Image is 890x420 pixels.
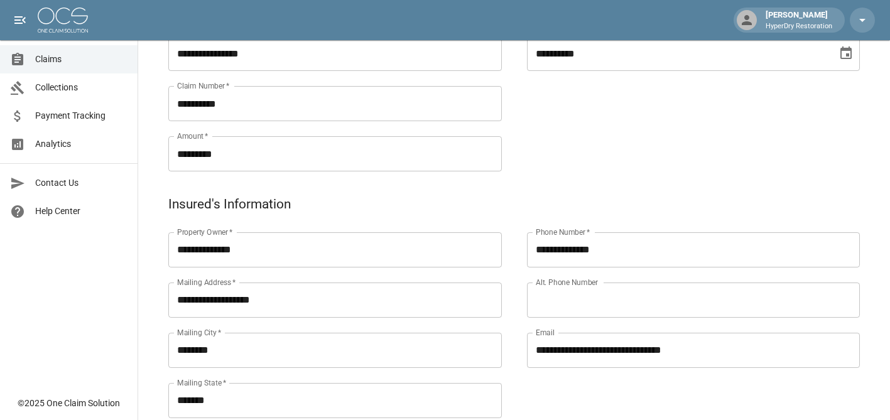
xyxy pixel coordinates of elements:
[833,41,859,66] button: Choose date, selected date is Aug 25, 2025
[35,205,128,218] span: Help Center
[8,8,33,33] button: open drawer
[536,277,598,288] label: Alt. Phone Number
[35,176,128,190] span: Contact Us
[35,53,128,66] span: Claims
[536,227,590,237] label: Phone Number
[177,80,229,91] label: Claim Number
[177,377,226,388] label: Mailing State
[177,277,236,288] label: Mailing Address
[35,81,128,94] span: Collections
[177,131,209,141] label: Amount
[177,327,222,338] label: Mailing City
[18,397,120,409] div: © 2025 One Claim Solution
[766,21,832,32] p: HyperDry Restoration
[35,137,128,151] span: Analytics
[35,109,128,122] span: Payment Tracking
[536,327,555,338] label: Email
[38,8,88,33] img: ocs-logo-white-transparent.png
[177,227,233,237] label: Property Owner
[761,9,837,31] div: [PERSON_NAME]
